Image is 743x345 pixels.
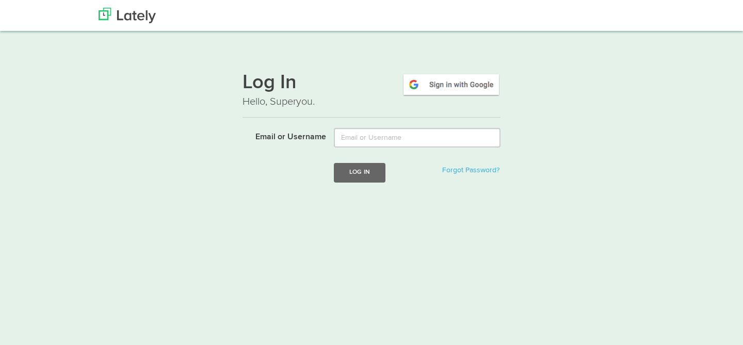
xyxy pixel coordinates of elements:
a: Forgot Password? [442,167,499,174]
img: google-signin.png [402,73,500,96]
button: Log In [334,163,385,182]
img: Lately [99,8,156,23]
label: Email or Username [235,128,326,143]
input: Email or Username [334,128,500,147]
h1: Log In [243,73,500,94]
p: Hello, Superyou. [243,94,500,109]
